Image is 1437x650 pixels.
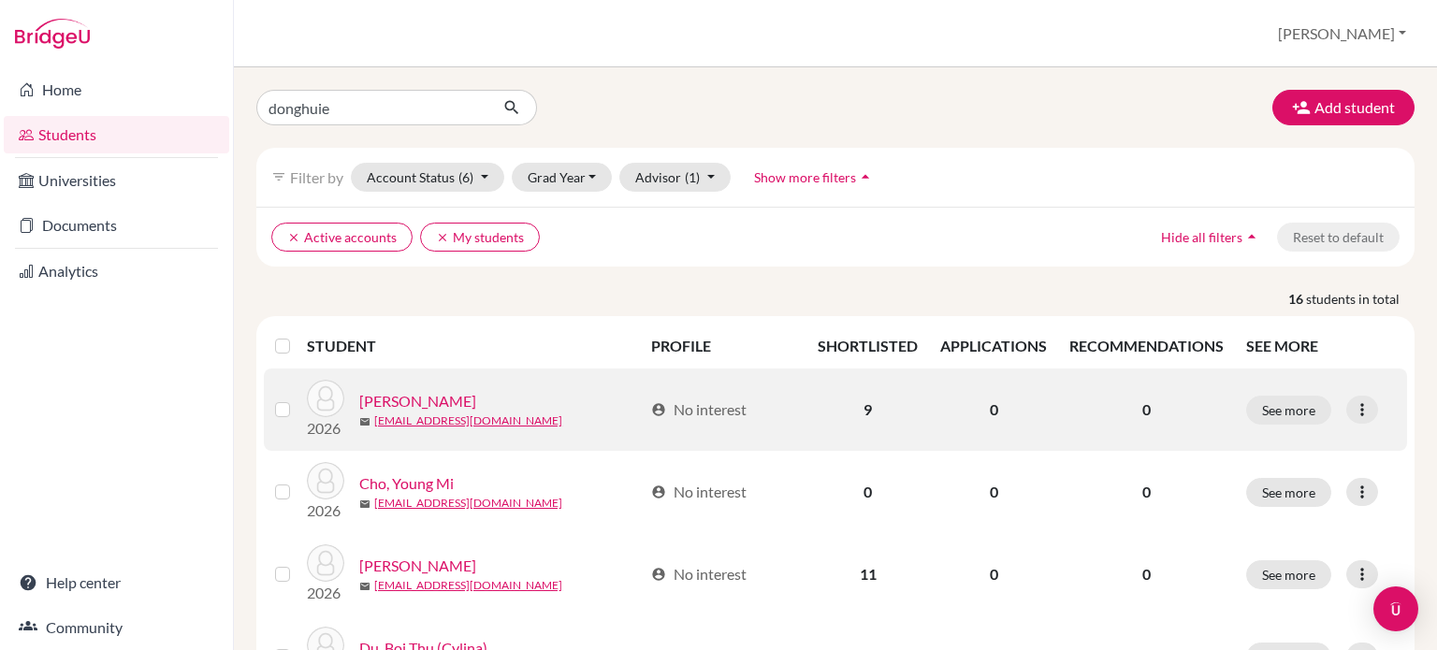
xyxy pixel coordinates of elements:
img: Abe, Shun [307,380,344,417]
span: mail [359,581,370,592]
button: See more [1246,478,1331,507]
i: clear [436,231,449,244]
th: STUDENT [307,324,639,368]
div: No interest [651,481,747,503]
i: filter_list [271,169,286,184]
strong: 16 [1288,289,1306,309]
span: account_circle [651,567,666,582]
a: [EMAIL_ADDRESS][DOMAIN_NAME] [374,577,562,594]
button: Advisor(1) [619,163,731,192]
button: Reset to default [1277,223,1400,252]
span: students in total [1306,289,1415,309]
p: 0 [1069,563,1224,585]
div: Open Intercom Messenger [1373,586,1418,631]
span: account_circle [651,402,666,417]
button: See more [1246,560,1331,589]
button: clearActive accounts [271,223,413,252]
td: 11 [806,533,929,615]
button: Show more filtersarrow_drop_up [738,163,891,192]
th: APPLICATIONS [929,324,1058,368]
span: mail [359,498,370,510]
a: Community [4,609,229,646]
button: Grad Year [512,163,613,192]
img: Chung, YoungDong [307,544,344,582]
span: account_circle [651,484,666,499]
p: 0 [1069,398,1224,421]
a: Analytics [4,253,229,290]
i: arrow_drop_up [1242,227,1261,246]
a: [PERSON_NAME] [359,390,476,412]
a: Students [4,116,229,153]
a: Cho, Young Mi [359,472,454,495]
td: 0 [929,368,1058,451]
th: PROFILE [640,324,806,368]
td: 0 [929,533,1058,615]
button: [PERSON_NAME] [1270,16,1415,51]
th: SHORTLISTED [806,324,929,368]
div: No interest [651,563,747,585]
span: mail [359,416,370,427]
span: (1) [685,169,700,185]
button: clearMy students [420,223,540,252]
button: Hide all filtersarrow_drop_up [1145,223,1277,252]
td: 9 [806,368,929,451]
p: 2026 [307,417,344,440]
a: Home [4,71,229,108]
p: 2026 [307,499,344,522]
td: 0 [929,451,1058,533]
th: RECOMMENDATIONS [1058,324,1235,368]
a: Documents [4,207,229,244]
i: clear [287,231,300,244]
span: Show more filters [754,169,856,185]
p: 0 [1069,481,1224,503]
a: [EMAIL_ADDRESS][DOMAIN_NAME] [374,412,562,429]
td: 0 [806,451,929,533]
button: See more [1246,396,1331,425]
input: Find student by name... [256,90,488,125]
a: Help center [4,564,229,601]
a: [EMAIL_ADDRESS][DOMAIN_NAME] [374,495,562,512]
div: No interest [651,398,747,421]
a: Universities [4,162,229,199]
span: Filter by [290,168,343,186]
a: [PERSON_NAME] [359,555,476,577]
p: 2026 [307,582,344,604]
img: Bridge-U [15,19,90,49]
img: Cho, Young Mi [307,462,344,499]
span: Hide all filters [1161,229,1242,245]
i: arrow_drop_up [856,167,875,186]
span: (6) [458,169,473,185]
button: Account Status(6) [351,163,504,192]
th: SEE MORE [1235,324,1407,368]
button: Add student [1272,90,1415,125]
